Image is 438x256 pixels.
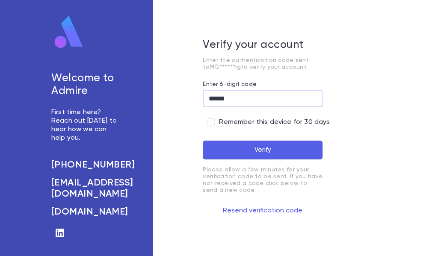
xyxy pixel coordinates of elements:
[203,39,323,52] h5: Verify your account
[203,81,257,88] label: Enter 6-digit code
[51,159,119,171] a: [PHONE_NUMBER]
[203,166,323,194] p: Please allow a few minutes for your verification code to be sent. If you have not received a code...
[51,108,119,142] p: First time here? Reach out [DATE] to hear how we can help you.
[51,177,119,200] a: [EMAIL_ADDRESS][DOMAIN_NAME]
[51,15,86,49] img: logo
[203,141,323,159] button: Verify
[51,72,119,98] h5: Welcome to Admire
[203,204,323,218] button: Resend verification code
[51,206,119,218] a: [DOMAIN_NAME]
[219,118,330,127] span: Remember this device for 30 days
[203,57,323,71] p: Enter the authentication code sent to MG******rg to verify your account.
